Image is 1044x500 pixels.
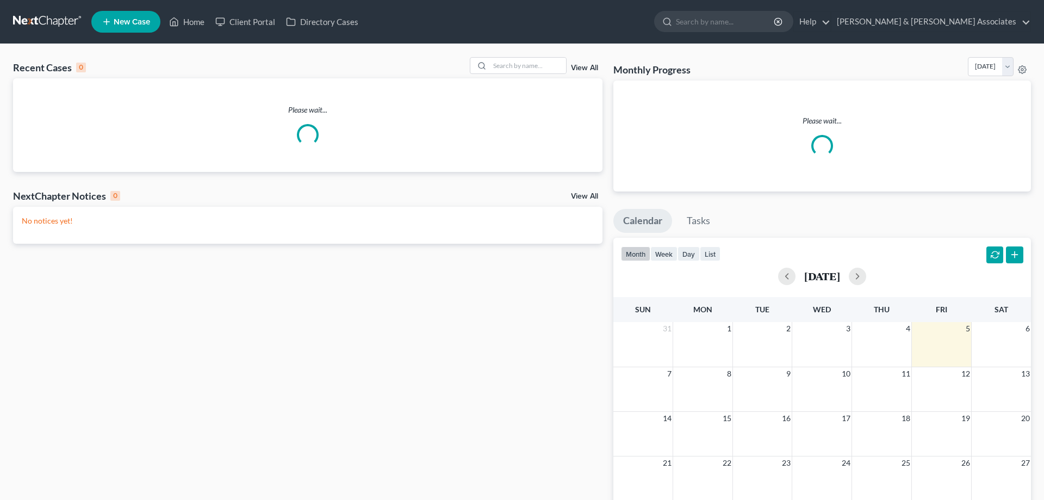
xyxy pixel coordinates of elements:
[164,12,210,32] a: Home
[965,322,971,335] span: 5
[900,456,911,470] span: 25
[635,305,651,314] span: Sun
[726,367,732,380] span: 8
[960,456,971,470] span: 26
[13,61,86,74] div: Recent Cases
[662,322,673,335] span: 31
[700,246,720,261] button: list
[650,246,678,261] button: week
[726,322,732,335] span: 1
[114,18,150,26] span: New Case
[781,456,792,470] span: 23
[13,104,602,115] p: Please wait...
[936,305,947,314] span: Fri
[1024,322,1031,335] span: 6
[210,12,281,32] a: Client Portal
[841,412,852,425] span: 17
[13,189,120,202] div: NextChapter Notices
[76,63,86,72] div: 0
[995,305,1008,314] span: Sat
[571,193,598,200] a: View All
[781,412,792,425] span: 16
[755,305,769,314] span: Tue
[678,246,700,261] button: day
[785,322,792,335] span: 2
[1020,456,1031,470] span: 27
[960,367,971,380] span: 12
[900,367,911,380] span: 11
[1020,367,1031,380] span: 13
[622,115,1022,126] p: Please wait...
[804,270,840,282] h2: [DATE]
[110,191,120,201] div: 0
[666,367,673,380] span: 7
[613,209,672,233] a: Calendar
[831,12,1030,32] a: [PERSON_NAME] & [PERSON_NAME] Associates
[785,367,792,380] span: 9
[1020,412,1031,425] span: 20
[722,412,732,425] span: 15
[794,12,830,32] a: Help
[845,322,852,335] span: 3
[722,456,732,470] span: 22
[900,412,911,425] span: 18
[841,367,852,380] span: 10
[662,412,673,425] span: 14
[841,456,852,470] span: 24
[613,63,691,76] h3: Monthly Progress
[571,64,598,72] a: View All
[693,305,712,314] span: Mon
[813,305,831,314] span: Wed
[22,215,594,226] p: No notices yet!
[676,11,775,32] input: Search by name...
[281,12,364,32] a: Directory Cases
[677,209,720,233] a: Tasks
[960,412,971,425] span: 19
[905,322,911,335] span: 4
[621,246,650,261] button: month
[662,456,673,470] span: 21
[490,58,566,73] input: Search by name...
[874,305,890,314] span: Thu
